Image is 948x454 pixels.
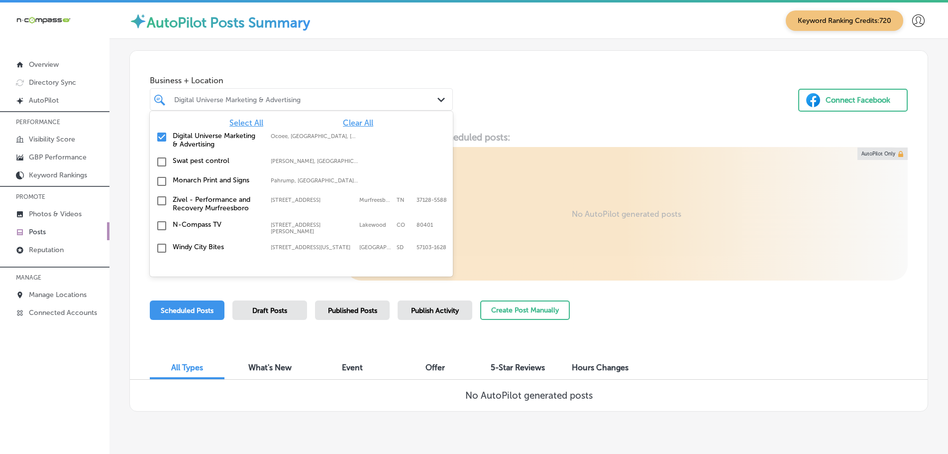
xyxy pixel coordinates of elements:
label: 80401 [417,222,433,235]
p: Photos & Videos [29,210,82,218]
label: Swat pest control [173,156,261,165]
label: 114 N Indiana Ave [271,244,354,251]
img: autopilot-icon [129,12,147,30]
p: AutoPilot [29,96,59,105]
span: Select All [229,118,263,128]
label: Monarch Print and Signs [173,176,261,184]
p: Reputation [29,246,64,254]
span: Event [342,363,363,372]
p: GBP Performance [29,153,87,161]
label: Windy City Bites [173,243,261,251]
label: Zivel - Performance and Recovery Murfreesboro [173,195,261,212]
label: 1546 Cole Blvd Bldg 5, Suite 100 [271,222,354,235]
p: Overview [29,60,59,69]
label: Murfreesboro [359,197,392,203]
button: Connect Facebook [798,89,908,112]
label: Gilliam, LA, USA | Hosston, LA, USA | Eastwood, LA, USA | Blanchard, LA, USA | Shreveport, LA, US... [271,158,359,164]
span: What's New [248,363,292,372]
p: Directory Sync [29,78,76,87]
span: 5-Star Reviews [491,363,545,372]
div: Connect Facebook [826,93,890,108]
p: Manage Locations [29,291,87,299]
span: Business + Location [150,76,453,85]
span: Scheduled Posts [161,306,213,315]
button: Create Post Manually [480,301,570,320]
p: Posts [29,228,46,236]
label: Ocoee, FL, USA | Oakland, FL, USA | Orlando, FL, USA | Clermont, FL, USA | Minneola, FL, USA | Gr... [271,133,359,140]
div: Digital Universe Marketing & Advertising [174,95,438,104]
label: 57103-1628 [417,244,446,251]
span: Published Posts [328,306,377,315]
span: All Types [171,363,203,372]
p: Visibility Score [29,135,75,144]
label: 1144 Fortress Blvd Suite E [271,197,354,203]
label: AutoPilot Posts Summary [147,14,310,31]
label: N-Compass TV [173,220,261,229]
p: Connected Accounts [29,308,97,317]
label: CO [397,222,412,235]
label: Sioux Falls [359,244,392,251]
label: TN [397,197,412,203]
label: 37128-5588 [417,197,447,203]
span: Publish Activity [411,306,459,315]
img: 660ab0bf-5cc7-4cb8-ba1c-48b5ae0f18e60NCTV_CLogo_TV_Black_-500x88.png [16,15,71,25]
label: Digital Universe Marketing & Advertising [173,132,261,149]
p: Keyword Rankings [29,171,87,179]
label: Lakewood [359,222,392,235]
span: Draft Posts [252,306,287,315]
span: Offer [425,363,445,372]
label: SD [397,244,412,251]
span: Keyword Ranking Credits: 720 [786,10,903,31]
span: Hours Changes [572,363,629,372]
label: Pahrump, NV, USA | Whitney, NV, USA | Mesquite, NV, USA | Paradise, NV, USA | Henderson, NV, USA ... [271,177,359,184]
span: Clear All [343,118,373,128]
h3: No AutoPilot generated posts [465,390,593,401]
